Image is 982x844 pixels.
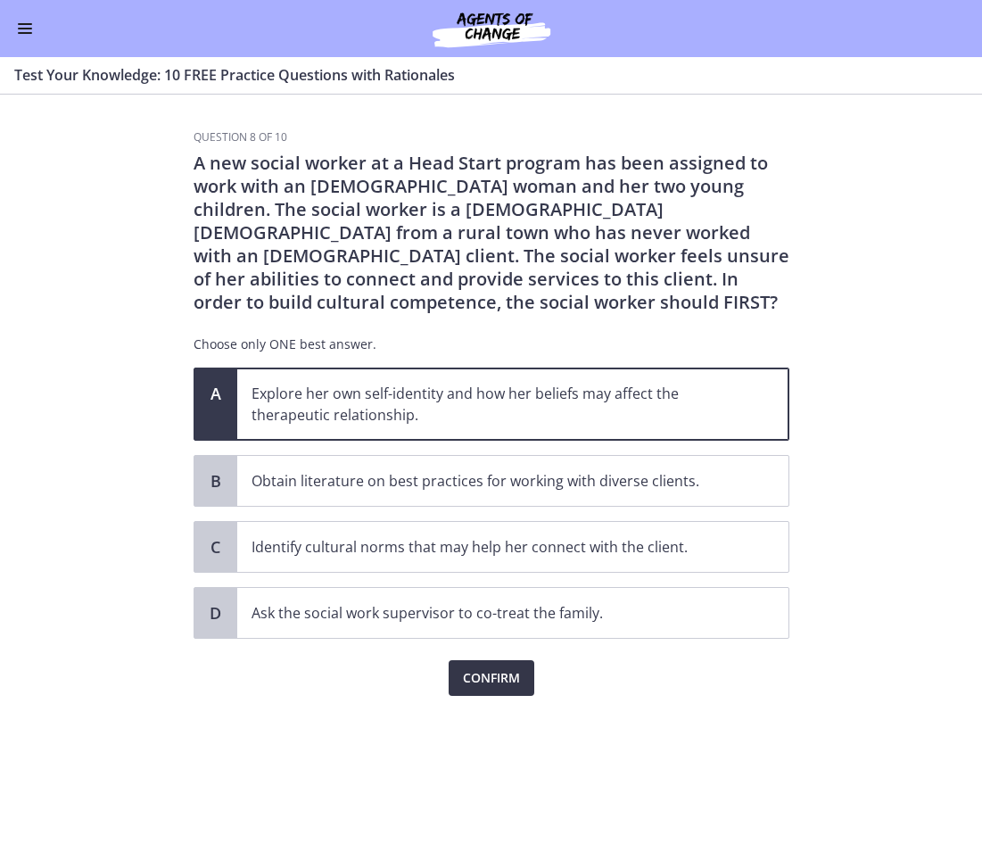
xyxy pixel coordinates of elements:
[205,536,227,558] span: C
[252,536,739,558] p: Identify cultural norms that may help her connect with the client.
[14,64,946,86] h3: Test Your Knowledge: 10 FREE Practice Questions with Rationales
[463,667,520,689] span: Confirm
[194,130,789,145] h3: Question 8 of 10
[205,383,227,404] span: A
[449,660,534,696] button: Confirm
[252,383,739,426] p: Explore her own self-identity and how her beliefs may affect the therapeutic relationship.
[252,602,739,624] p: Ask the social work supervisor to co-treat the family.
[205,470,227,492] span: B
[384,7,598,50] img: Agents of Change
[205,602,227,624] span: D
[194,335,789,353] p: Choose only ONE best answer.
[194,152,789,314] p: A new social worker at a Head Start program has been assigned to work with an [DEMOGRAPHIC_DATA] ...
[14,18,36,39] button: Enable menu
[252,470,739,492] p: Obtain literature on best practices for working with diverse clients.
